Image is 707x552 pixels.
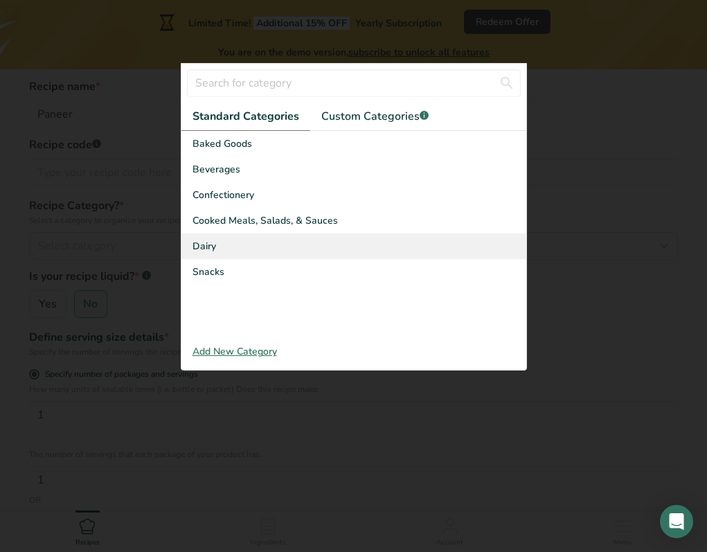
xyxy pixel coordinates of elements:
span: Snacks [193,265,224,279]
span: Baked Goods [193,136,252,151]
span: Custom Categories [321,108,429,125]
span: Cooked Meals, Salads, & Sauces [193,213,338,228]
span: Standard Categories [193,108,299,125]
span: Confectionery [193,188,254,202]
span: Dairy [193,239,216,253]
div: Add New Category [181,344,526,359]
div: Open Intercom Messenger [660,505,693,538]
span: Beverages [193,162,240,177]
input: Search for category [187,69,521,97]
